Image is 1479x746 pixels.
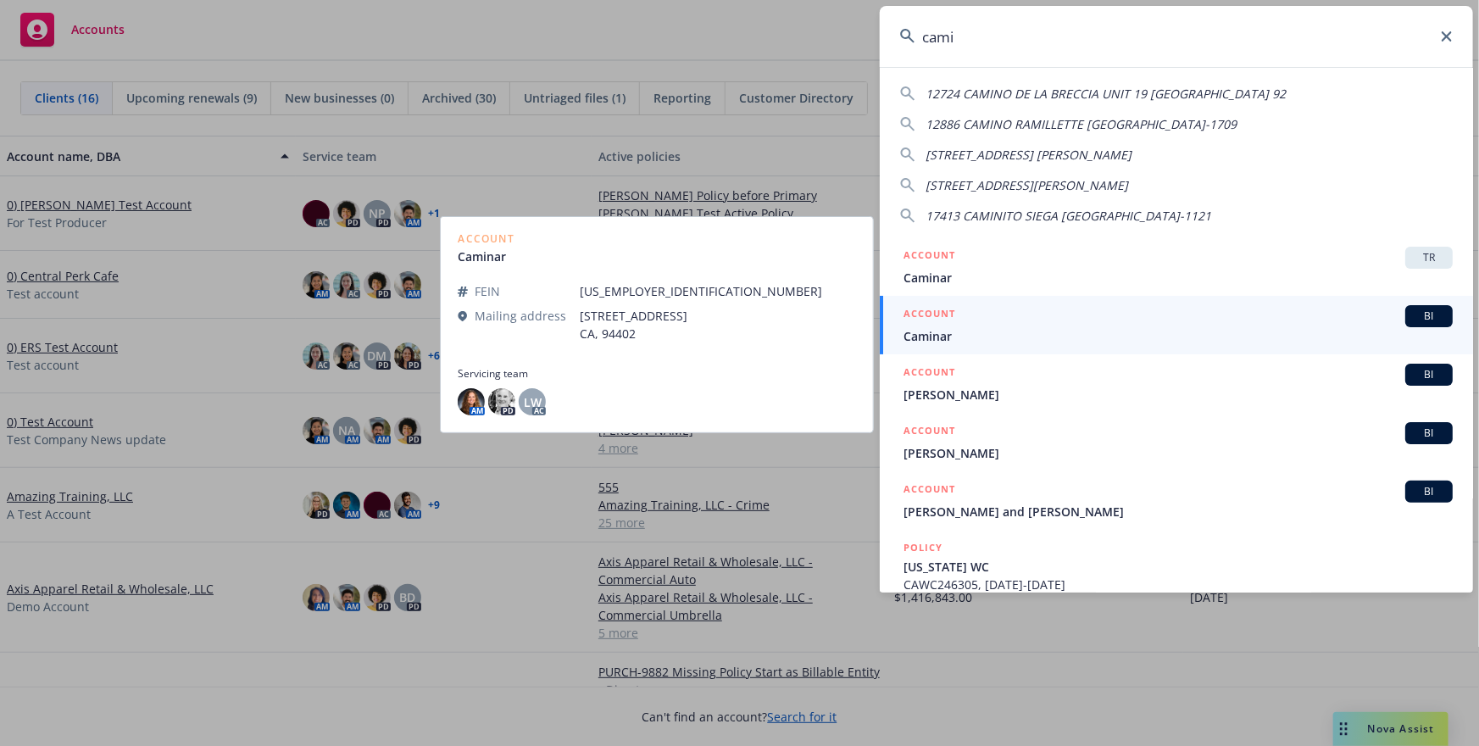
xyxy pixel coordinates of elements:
span: 17413 CAMINITO SIEGA [GEOGRAPHIC_DATA]-1121 [926,208,1211,224]
span: BI [1412,309,1446,324]
span: BI [1412,426,1446,441]
span: Caminar [904,269,1453,287]
h5: ACCOUNT [904,305,955,326]
a: POLICY[US_STATE] WCCAWC246305, [DATE]-[DATE] [880,530,1473,603]
a: ACCOUNTTRCaminar [880,237,1473,296]
a: ACCOUNTBI[PERSON_NAME] [880,413,1473,471]
span: [US_STATE] WC [904,558,1453,576]
span: 12724 CAMINO DE LA BRECCIA UNIT 19 [GEOGRAPHIC_DATA] 92 [926,86,1286,102]
span: [PERSON_NAME] [904,444,1453,462]
span: TR [1412,250,1446,265]
a: ACCOUNTBI[PERSON_NAME] [880,354,1473,413]
span: [STREET_ADDRESS][PERSON_NAME] [926,177,1128,193]
h5: POLICY [904,539,942,556]
span: CAWC246305, [DATE]-[DATE] [904,576,1453,593]
span: BI [1412,367,1446,382]
span: [STREET_ADDRESS] [PERSON_NAME] [926,147,1131,163]
span: 12886 CAMINO RAMILLETTE [GEOGRAPHIC_DATA]-1709 [926,116,1237,132]
a: ACCOUNTBICaminar [880,296,1473,354]
h5: ACCOUNT [904,422,955,443]
h5: ACCOUNT [904,481,955,501]
span: [PERSON_NAME] and [PERSON_NAME] [904,503,1453,521]
h5: ACCOUNT [904,364,955,384]
span: [PERSON_NAME] [904,386,1453,404]
input: Search... [880,6,1473,67]
span: BI [1412,484,1446,499]
h5: ACCOUNT [904,247,955,267]
span: Caminar [904,327,1453,345]
a: ACCOUNTBI[PERSON_NAME] and [PERSON_NAME] [880,471,1473,530]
